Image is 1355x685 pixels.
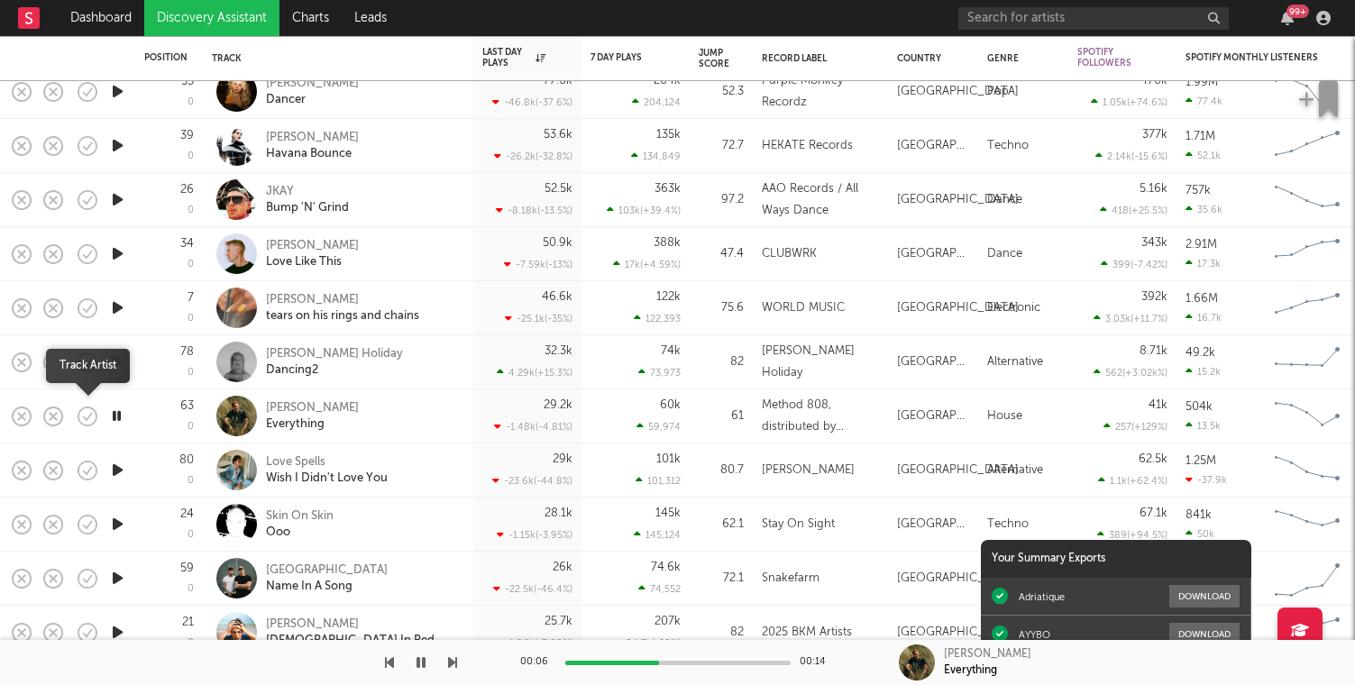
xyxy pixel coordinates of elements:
[1186,185,1211,196] div: 757k
[762,178,879,222] div: AAO Records / All Ways Dance
[1186,131,1215,142] div: 1.71M
[180,400,194,412] div: 63
[1186,77,1218,88] div: 1.99M
[762,622,852,644] div: 2025 BKM Artists
[656,453,681,465] div: 101k
[266,579,388,595] div: Name In A Song
[944,662,997,679] div: Everything
[505,313,572,324] div: -25.1k ( -35 % )
[699,514,744,535] div: 62.1
[660,399,681,411] div: 60k
[897,53,960,64] div: Country
[266,292,419,308] div: [PERSON_NAME]
[987,243,1022,265] div: Dance
[1141,291,1167,303] div: 392k
[897,622,1019,644] div: [GEOGRAPHIC_DATA]
[1267,123,1348,169] svg: Chart title
[699,81,744,103] div: 52.3
[542,291,572,303] div: 46.6k
[266,400,359,416] div: [PERSON_NAME]
[266,400,359,433] a: [PERSON_NAME]Everything
[1140,183,1167,195] div: 5.16k
[266,508,334,525] div: Skin On Skin
[762,395,879,438] div: Method 808, distributed by gamma.
[699,460,744,481] div: 80.7
[897,352,969,373] div: [GEOGRAPHIC_DATA]
[266,346,403,379] a: [PERSON_NAME] HolidayDancing2
[699,48,729,69] div: Jump Score
[188,476,194,486] div: 0
[1267,69,1348,114] svg: Chart title
[981,540,1251,578] div: Your Summary Exports
[987,53,1050,64] div: Genre
[699,352,744,373] div: 82
[699,135,744,157] div: 72.7
[1019,590,1065,603] div: Adriatique
[699,189,744,211] div: 97.2
[493,583,572,595] div: -22.5k ( -46.4 % )
[1139,453,1167,465] div: 62.5k
[266,76,359,92] div: [PERSON_NAME]
[607,205,681,216] div: 103k ( +39.4 % )
[545,345,572,357] div: 32.3k
[1091,96,1167,108] div: 1.05k ( +74.6 % )
[762,341,879,384] div: [PERSON_NAME] Holiday
[1019,628,1050,641] div: AYYBO
[613,259,681,270] div: 17k ( +4.59 % )
[636,421,681,433] div: 59,974
[1077,47,1140,68] div: Spotify Followers
[1267,394,1348,439] svg: Chart title
[1169,585,1240,607] button: Download
[987,189,1022,211] div: Dance
[655,183,681,195] div: 363k
[188,314,194,324] div: 0
[266,92,359,108] div: Dancer
[699,568,744,589] div: 72.1
[543,237,572,249] div: 50.9k
[987,352,1043,373] div: Alternative
[496,205,572,216] div: -8.18k ( -13.5 % )
[897,406,969,427] div: [GEOGRAPHIC_DATA]
[266,130,359,162] a: [PERSON_NAME]Havana Bounce
[897,243,969,265] div: [GEOGRAPHIC_DATA]
[762,460,855,481] div: [PERSON_NAME]
[266,454,388,470] div: Love Spells
[699,622,744,644] div: 82
[762,568,819,589] div: Snakefarm
[266,146,359,162] div: Havana Bounce
[638,367,681,379] div: 73,973
[897,189,1019,211] div: [GEOGRAPHIC_DATA]
[545,616,572,627] div: 25.7k
[1186,528,1214,540] div: 50k
[1267,448,1348,493] svg: Chart title
[482,47,545,68] div: Last Day Plays
[1186,420,1221,432] div: 13.5k
[181,76,194,87] div: 53
[1186,204,1222,215] div: 35.6k
[636,475,681,487] div: 101,312
[266,130,359,146] div: [PERSON_NAME]
[897,568,1019,589] div: [GEOGRAPHIC_DATA]
[1186,401,1213,413] div: 504k
[1267,178,1348,223] svg: Chart title
[1103,421,1167,433] div: 257 ( +129 % )
[1140,345,1167,357] div: 8.71k
[1186,474,1227,486] div: -37.9k
[180,238,194,250] div: 34
[1267,232,1348,277] svg: Chart title
[180,184,194,196] div: 26
[266,416,359,433] div: Everything
[1186,366,1221,378] div: 15.2k
[266,308,419,324] div: tears on his rings and chains
[266,470,388,487] div: Wish I Didn't Love You
[634,313,681,324] div: 122,393
[1097,529,1167,541] div: 389 ( +94.5 % )
[1186,239,1217,251] div: 2.91M
[180,508,194,520] div: 24
[1169,623,1240,645] button: Download
[800,652,836,673] div: 00:14
[266,616,435,633] div: [PERSON_NAME]
[188,638,194,648] div: 0
[1186,96,1222,107] div: 77.4k
[699,406,744,427] div: 61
